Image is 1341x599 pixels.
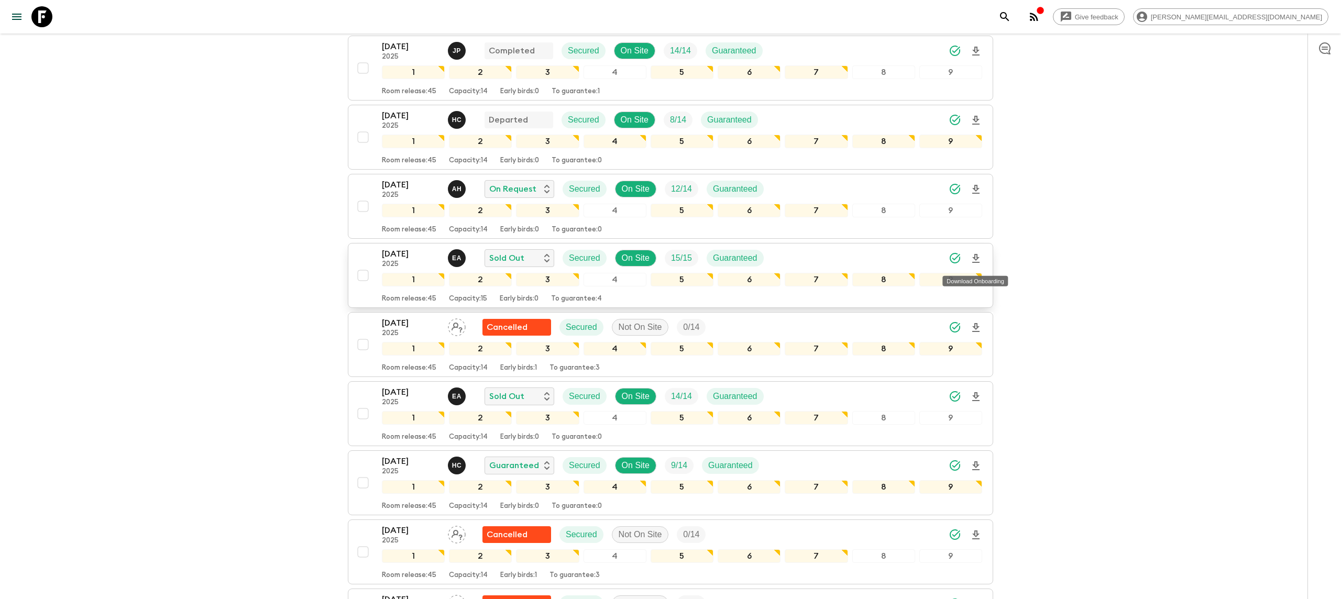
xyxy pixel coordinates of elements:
p: Guaranteed [712,45,756,57]
p: Room release: 45 [382,433,436,441]
button: [DATE]2025Ernesto AndradeSold OutSecuredOn SiteTrip FillGuaranteed123456789Room release:45Capacit... [348,243,993,308]
div: Download Onboarding [942,276,1008,286]
p: 2025 [382,53,439,61]
p: Capacity: 14 [449,157,488,165]
p: 0 / 14 [683,321,699,334]
span: Alejandro Huambo [448,183,468,192]
div: Secured [559,526,603,543]
p: 14 / 14 [671,390,692,403]
div: 5 [651,411,713,425]
div: 7 [785,480,848,494]
p: [DATE] [382,248,439,260]
p: On Site [622,459,650,472]
div: 8 [852,342,915,356]
div: 6 [718,65,781,79]
p: To guarantee: 0 [552,502,602,511]
div: 3 [516,273,579,286]
div: 7 [785,135,848,148]
div: 8 [852,411,915,425]
p: Secured [569,459,600,472]
p: 9 / 14 [671,459,687,472]
p: Early birds: 0 [500,87,539,96]
p: Not On Site [619,528,662,541]
button: search adventures [994,6,1015,27]
p: H C [452,461,462,470]
div: On Site [615,250,656,267]
p: On Site [621,114,648,126]
svg: Download Onboarding [970,529,982,541]
div: 9 [919,204,982,217]
p: [DATE] [382,109,439,122]
p: Early birds: 0 [500,295,538,303]
div: On Site [614,42,655,59]
p: Sold Out [489,390,524,403]
p: To guarantee: 4 [551,295,602,303]
span: Assign pack leader [448,321,466,330]
span: [PERSON_NAME][EMAIL_ADDRESS][DOMAIN_NAME] [1145,13,1328,21]
svg: Synced Successfully [949,252,961,264]
div: 3 [516,411,579,425]
p: 2025 [382,122,439,130]
div: Not On Site [612,319,669,336]
div: 1 [382,204,445,217]
p: Guaranteed [707,114,752,126]
div: Trip Fill [665,457,694,474]
p: [DATE] [382,524,439,537]
div: 7 [785,65,848,79]
span: Hector Carillo [448,460,468,468]
div: 9 [919,411,982,425]
p: 8 / 14 [670,114,686,126]
div: Secured [563,181,607,197]
svg: Synced Successfully [949,528,961,541]
div: 6 [718,342,781,356]
p: Early birds: 0 [500,502,539,511]
div: 2 [449,411,512,425]
div: 4 [584,342,646,356]
p: Guaranteed [489,459,539,472]
p: E A [452,254,461,262]
p: 2025 [382,191,439,199]
div: 4 [584,549,646,563]
div: 3 [516,65,579,79]
div: 2 [449,204,512,217]
div: 9 [919,480,982,494]
p: Room release: 45 [382,502,436,511]
p: 15 / 15 [671,252,692,264]
p: [DATE] [382,179,439,191]
p: Guaranteed [708,459,753,472]
svg: Download Onboarding [970,460,982,472]
p: E A [452,392,461,401]
p: Capacity: 14 [449,571,488,580]
div: 8 [852,273,915,286]
p: On Site [622,252,650,264]
p: Capacity: 14 [449,502,488,511]
div: Secured [563,250,607,267]
p: To guarantee: 3 [549,571,600,580]
span: Give feedback [1069,13,1124,21]
button: [DATE]2025Assign pack leaderFlash Pack cancellationSecuredNot On SiteTrip Fill123456789Room relea... [348,312,993,377]
div: 4 [584,65,646,79]
svg: Synced Successfully [949,321,961,334]
svg: Synced Successfully [949,390,961,403]
p: Room release: 45 [382,364,436,372]
p: Capacity: 14 [449,433,488,441]
div: Not On Site [612,526,669,543]
p: Guaranteed [713,390,757,403]
p: Secured [566,528,597,541]
p: Capacity: 14 [449,226,488,234]
span: Joseph Pimentel [448,45,468,53]
div: 2 [449,65,512,79]
div: Secured [563,388,607,405]
p: [DATE] [382,40,439,53]
div: 1 [382,273,445,286]
div: Flash Pack cancellation [482,526,551,543]
p: Sold Out [489,252,524,264]
p: Secured [569,390,600,403]
p: On Request [489,183,536,195]
button: menu [6,6,27,27]
p: Secured [569,252,600,264]
div: On Site [615,181,656,197]
p: 2025 [382,260,439,269]
p: Room release: 45 [382,295,436,303]
span: Assign pack leader [448,529,466,537]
